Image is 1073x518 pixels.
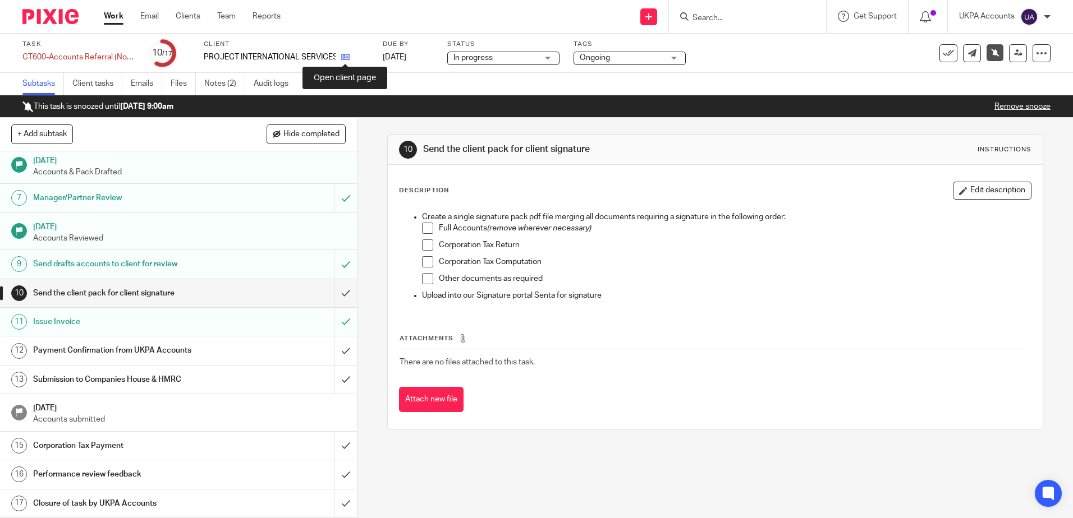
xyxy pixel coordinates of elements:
p: Accounts & Pack Drafted [33,166,346,178]
p: Accounts Reviewed [33,233,346,244]
button: + Add subtask [11,124,73,144]
div: 17 [11,496,27,511]
label: Tags [574,40,686,49]
div: Instructions [978,145,1031,154]
a: Remove snooze [994,103,1051,110]
p: Upload into our Signature portal Senta for signature [422,290,1030,301]
img: svg%3E [1020,8,1038,26]
h1: Payment Confirmation from UKPA Accounts [33,342,226,359]
p: UKPA Accounts [959,11,1015,22]
a: Team [217,11,236,22]
div: 10 [152,47,172,59]
a: Audit logs [254,73,297,95]
h1: Send the client pack for client signature [423,144,739,155]
input: Search [691,13,792,24]
p: Create a single signature pack pdf file merging all documents requiring a signature in the follow... [422,211,1030,223]
p: Accounts submitted [33,414,346,425]
div: 7 [11,190,27,206]
p: Full Accounts [439,223,1030,234]
h1: [DATE] [33,219,346,233]
p: Other documents as required [439,273,1030,284]
a: Work [104,11,123,22]
p: Corporation Tax Return [439,239,1030,251]
div: 12 [11,343,27,359]
h1: Closure of task by UKPA Accounts [33,495,226,512]
h1: [DATE] [33,152,346,166]
h1: Issue Invoice [33,313,226,330]
h1: [DATE] [33,400,346,414]
h1: Manager/Partner Review [33,189,226,206]
div: 10 [11,285,27,301]
div: 9 [11,256,27,272]
a: Files [171,73,196,95]
div: 16 [11,466,27,482]
p: PROJECT INTERNATIONAL SERVICES LTD. [204,52,336,63]
button: Attach new file [399,387,464,412]
a: Notes (2) [204,73,245,95]
span: Get Support [854,12,897,20]
label: Client [204,40,369,49]
a: Subtasks [22,73,64,95]
a: Emails [131,73,162,95]
span: There are no files attached to this task. [400,358,535,366]
span: [DATE] [383,53,406,61]
img: Pixie [22,9,79,24]
label: Due by [383,40,433,49]
em: (remove wherever necessary) [487,224,591,232]
p: This task is snoozed until [22,101,173,112]
button: Edit description [953,182,1031,200]
h1: Performance review feedback [33,466,226,483]
span: Hide completed [283,130,340,139]
a: Client tasks [72,73,122,95]
div: 10 [399,141,417,159]
label: Task [22,40,135,49]
a: Reports [253,11,281,22]
h1: Send the client pack for client signature [33,285,226,302]
div: 11 [11,314,27,330]
span: In progress [453,54,493,62]
label: Status [447,40,560,49]
a: Email [140,11,159,22]
b: [DATE] 9:00am [120,103,173,110]
span: Ongoing [580,54,610,62]
div: CT600-Accounts Referral (Non-Resident)-Current [22,52,135,63]
h1: Submission to Companies House & HMRC [33,371,226,388]
small: /17 [162,50,172,57]
span: Attachments [400,335,453,341]
a: Clients [176,11,200,22]
h1: Send drafts accounts to client for review [33,256,226,272]
h1: Corporation Tax Payment [33,437,226,454]
p: Description [399,186,449,195]
p: Corporation Tax Computation [439,256,1030,267]
div: 15 [11,438,27,454]
div: 13 [11,372,27,387]
button: Hide completed [267,124,346,144]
